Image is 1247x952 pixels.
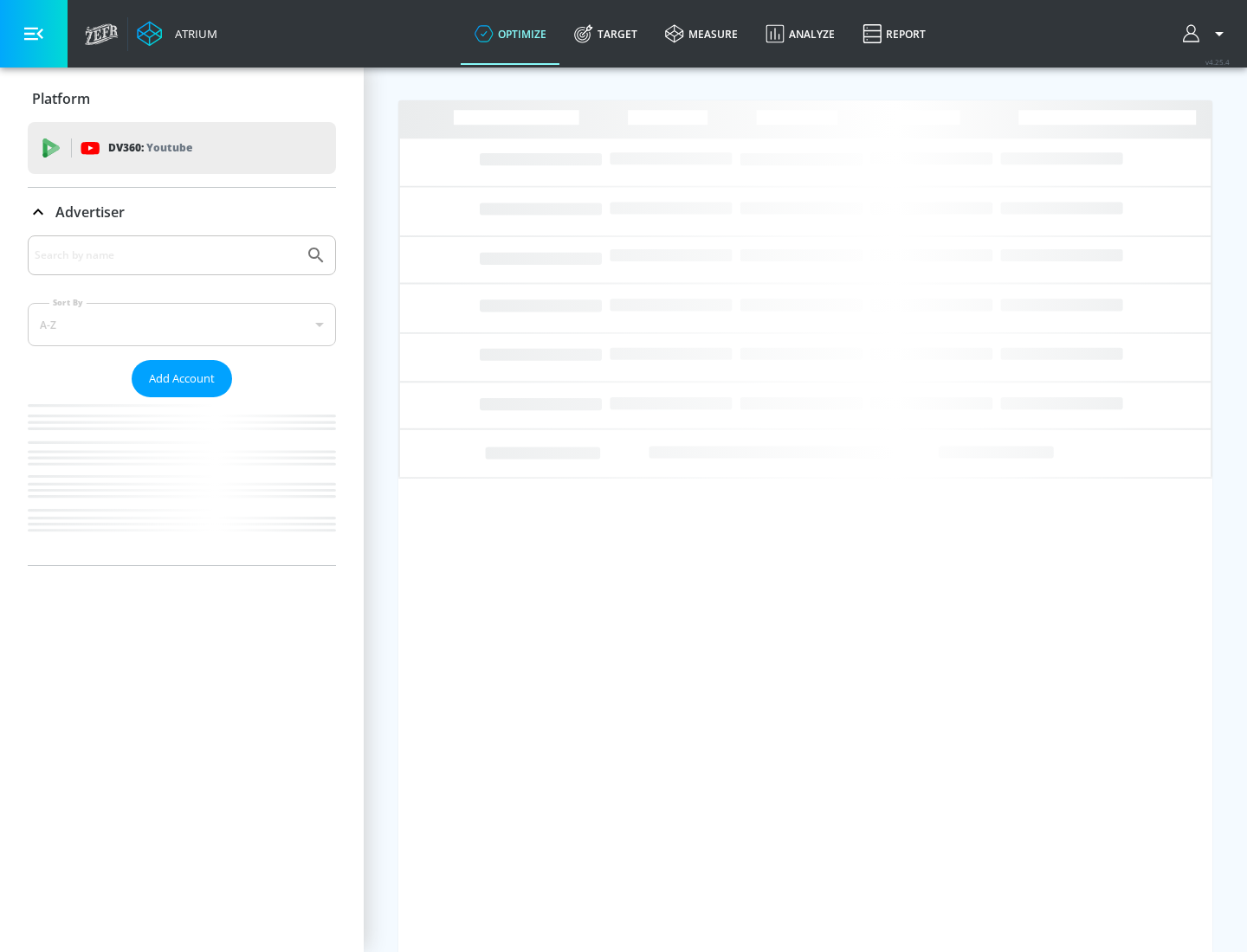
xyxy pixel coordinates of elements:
p: DV360: [108,138,192,158]
p: Youtube [146,138,192,157]
a: Target [560,3,651,65]
nav: list of Advertiser [28,397,336,565]
div: Advertiser [28,188,336,236]
a: optimize [461,3,560,65]
p: Advertiser [55,203,125,222]
a: Analyze [752,3,849,65]
input: Search by name [35,244,297,267]
a: Atrium [137,21,217,47]
div: A-Z [28,303,336,346]
span: v 4.25.4 [1205,57,1230,67]
a: measure [651,3,752,65]
label: Sort By [49,297,87,308]
p: Platform [32,89,90,108]
span: Add Account [149,369,215,389]
div: Atrium [168,26,217,42]
button: Add Account [132,360,232,397]
div: DV360: Youtube [28,122,336,174]
div: Advertiser [28,235,336,565]
div: Platform [28,74,336,123]
a: Report [849,3,940,65]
